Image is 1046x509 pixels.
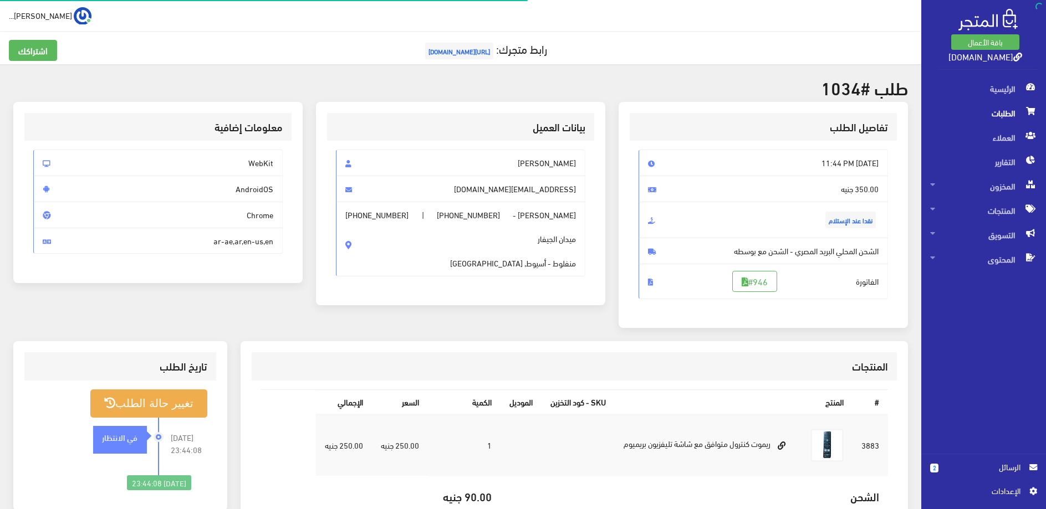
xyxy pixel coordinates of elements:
button: تغيير حالة الطلب [90,389,207,418]
span: [PHONE_NUMBER] [437,209,500,221]
th: الكمية [428,390,501,414]
td: 3883 [853,414,888,476]
span: نقدا عند الإستلام [825,212,876,228]
a: 2 الرسائل [930,461,1037,485]
span: التسويق [930,223,1037,247]
img: ... [74,7,91,25]
a: المحتوى [921,247,1046,271]
h3: تاريخ الطلب [33,361,207,372]
th: SKU - كود التخزين [542,390,615,414]
span: ar-ae,ar,en-us,en [33,228,283,254]
img: . [958,9,1018,30]
th: # [853,390,888,414]
a: ... [PERSON_NAME]... [9,7,91,24]
span: [DATE] 23:44:08 [171,431,207,456]
span: [URL][DOMAIN_NAME] [425,43,493,59]
span: 350.00 جنيه [639,176,888,202]
a: [DOMAIN_NAME] [948,48,1022,64]
span: التقارير [930,150,1037,174]
h3: تفاصيل الطلب [639,122,888,132]
span: AndroidOS [33,176,283,202]
h3: المنتجات [261,361,889,372]
div: [DATE] 23:44:08 [127,475,191,491]
strong: في الانتظار [102,431,137,443]
span: المحتوى [930,247,1037,271]
th: المنتج [615,390,853,414]
span: الفاتورة [639,264,888,299]
span: WebKit [33,150,283,176]
td: ريموت كنترول متوافق مع شاشة تليفزيون بريميوم [615,414,802,476]
a: الطلبات [921,101,1046,125]
h3: معلومات إضافية [33,122,283,132]
span: الرسائل [947,461,1021,473]
td: 1 [428,414,501,476]
span: الطلبات [930,101,1037,125]
span: اﻹعدادات [939,485,1020,497]
span: [PERSON_NAME] - | [336,202,585,276]
span: 2 [930,464,938,472]
h5: 90.00 جنيه [437,490,492,502]
span: المخزون [930,174,1037,198]
a: #946 [732,271,777,292]
td: 250.00 جنيه [372,414,428,476]
a: المنتجات [921,198,1046,223]
span: الرئيسية [930,76,1037,101]
span: العملاء [930,125,1037,150]
a: اﻹعدادات [930,485,1037,502]
a: باقة الأعمال [951,34,1019,50]
span: ميدان الجيفار منفلوط - أسيوط, [GEOGRAPHIC_DATA] [450,221,576,269]
a: المخزون [921,174,1046,198]
span: [PHONE_NUMBER] [345,209,409,221]
h2: طلب #1034 [13,78,908,97]
th: اﻹجمالي [316,390,372,414]
span: [PERSON_NAME]... [9,8,72,22]
span: [EMAIL_ADDRESS][DOMAIN_NAME] [336,176,585,202]
span: Chrome [33,202,283,228]
a: رابط متجرك:[URL][DOMAIN_NAME] [422,38,547,59]
td: 250.00 جنيه [316,414,372,476]
span: الشحن المحلي البريد المصري - الشحن مع بوسطه [639,238,888,264]
a: الرئيسية [921,76,1046,101]
h3: بيانات العميل [336,122,585,132]
th: الموديل [501,390,542,414]
a: التقارير [921,150,1046,174]
span: المنتجات [930,198,1037,223]
span: [DATE] 11:44 PM [639,150,888,176]
th: السعر [372,390,428,414]
a: العملاء [921,125,1046,150]
span: [PERSON_NAME] [336,150,585,176]
h5: الشحن [509,490,879,502]
a: اشتراكك [9,40,57,61]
